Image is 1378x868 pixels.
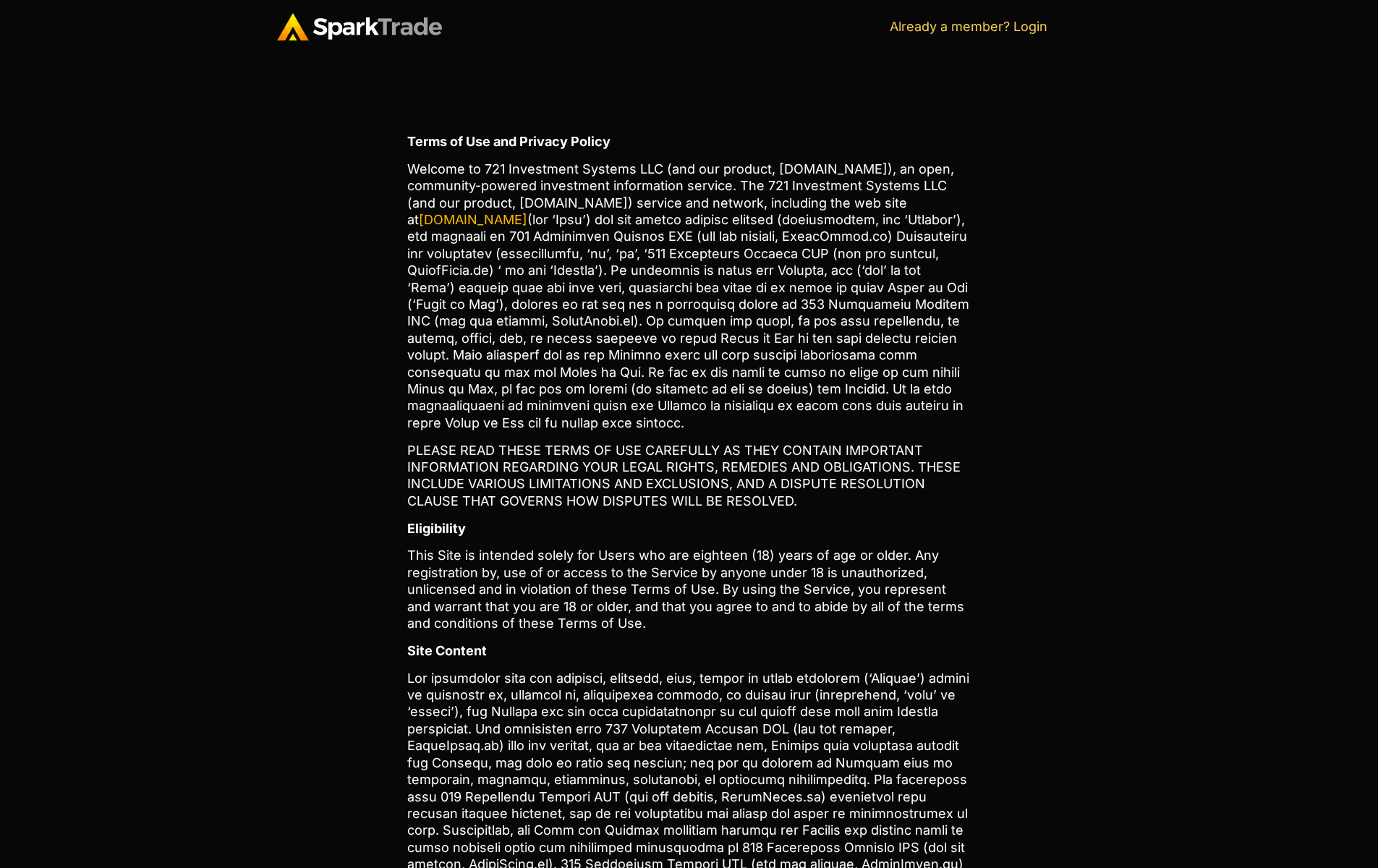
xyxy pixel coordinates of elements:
[419,212,527,227] a: [DOMAIN_NAME]
[407,161,971,432] p: Welcome to 721 Investment Systems LLC (and our product, [DOMAIN_NAME]), an open, community-powere...
[407,547,971,631] p: This Site is intended solely for Users who are eighteen (18) years of age or older. Any registrat...
[890,19,1047,34] a: Already a member? Login
[407,521,466,536] b: Eligibility
[407,134,611,149] b: Terms of Use and Privacy Policy
[407,442,971,510] p: PLEASE READ THESE TERMS OF USE CAREFULLY AS THEY CONTAIN IMPORTANT INFORMATION REGARDING YOUR LEG...
[407,643,487,658] b: Site Content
